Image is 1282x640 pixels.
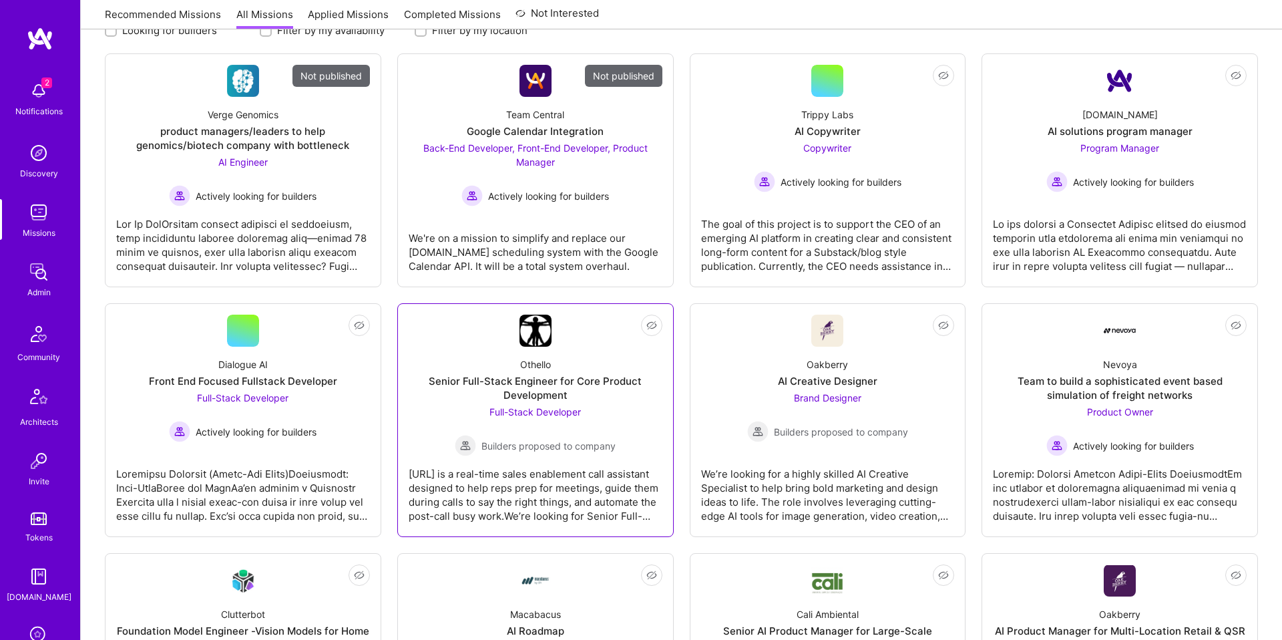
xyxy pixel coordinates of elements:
div: Not published [292,65,370,87]
div: Oakberry [1099,607,1140,621]
span: Copywriter [803,142,851,154]
a: Dialogue AIFront End Focused Fullstack DeveloperFull-Stack Developer Actively looking for builder... [116,315,370,526]
div: Admin [27,285,51,299]
span: Product Owner [1087,406,1153,418]
div: Nevoya [1103,357,1137,371]
div: product managers/leaders to help genomics/biotech company with bottleneck [116,124,370,152]
span: Builders proposed to company [481,439,616,453]
img: Community [23,318,55,350]
a: Company Logo[DOMAIN_NAME]AI solutions program managerProgram Manager Actively looking for builder... [993,65,1247,276]
img: Actively looking for builders [169,185,190,206]
i: icon EyeClosed [938,570,949,581]
label: Filter by my location [432,23,527,37]
div: We're on a mission to simplify and replace our [DOMAIN_NAME] scheduling system with the Google Ca... [409,220,662,273]
i: icon EyeClosed [646,320,657,331]
div: Not published [585,65,662,87]
img: Company Logo [519,565,552,597]
div: Missions [23,226,55,240]
i: icon EyeClosed [1231,320,1241,331]
div: Verge Genomics [208,108,278,122]
div: Invite [29,474,49,488]
label: Looking for builders [122,23,217,37]
img: Company Logo [811,315,843,347]
span: Back-End Developer, Front-End Developer, Product Manager [423,142,648,168]
i: icon EyeClosed [646,570,657,581]
a: Not Interested [515,5,599,29]
a: Trippy LabsAI CopywriterCopywriter Actively looking for buildersActively looking for buildersThe ... [701,65,955,276]
img: Builders proposed to company [455,435,476,456]
label: Filter by my availability [277,23,385,37]
img: Company Logo [1104,328,1136,333]
img: Company Logo [811,567,843,595]
div: Google Calendar Integration [467,124,604,138]
div: AI Creative Designer [778,374,877,388]
a: Not publishedCompany LogoVerge Genomicsproduct managers/leaders to help genomics/biotech company ... [116,65,370,276]
img: teamwork [25,199,52,226]
img: Actively looking for builders [754,171,775,192]
span: AI Engineer [218,156,268,168]
div: Team to build a sophisticated event based simulation of freight networks [993,374,1247,402]
img: Actively looking for builders [1046,171,1068,192]
a: Completed Missions [404,7,501,29]
div: [URL] is a real-time sales enablement call assistant designed to help reps prep for meetings, gui... [409,456,662,523]
span: Program Manager [1080,142,1159,154]
img: Company Logo [1104,65,1136,97]
div: Community [17,350,60,364]
div: AI Copywriter [795,124,861,138]
div: Trippy Labs [801,108,853,122]
div: AI solutions program manager [1048,124,1193,138]
a: Company LogoNevoyaTeam to build a sophisticated event based simulation of freight networksProduct... [993,315,1247,526]
a: All Missions [236,7,293,29]
div: Front End Focused Fullstack Developer [149,374,337,388]
img: Actively looking for builders [1046,435,1068,456]
span: Brand Designer [794,392,861,404]
div: Cali Ambiental [797,607,859,621]
div: Othello [520,357,551,371]
img: Architects [23,383,55,415]
span: Full-Stack Developer [197,392,288,404]
img: Builders proposed to company [747,421,769,442]
a: Applied Missions [308,7,389,29]
span: Actively looking for builders [196,425,316,439]
img: Actively looking for builders [461,185,483,206]
span: Actively looking for builders [196,189,316,203]
img: Company Logo [227,65,259,97]
a: Company LogoOakberryAI Creative DesignerBrand Designer Builders proposed to companyBuilders propo... [701,315,955,526]
div: [DOMAIN_NAME] [1082,108,1158,122]
img: Company Logo [227,565,259,597]
img: Actively looking for builders [169,421,190,442]
i: icon EyeClosed [354,570,365,581]
div: Architects [20,415,58,429]
img: discovery [25,140,52,166]
span: Builders proposed to company [774,425,908,439]
span: Full-Stack Developer [489,406,581,418]
div: We’re looking for a highly skilled AI Creative Specialist to help bring bold marketing and design... [701,456,955,523]
div: [DOMAIN_NAME] [7,590,71,604]
div: Senior Full-Stack Engineer for Core Product Development [409,374,662,402]
span: Actively looking for builders [488,189,609,203]
div: Loremip: Dolorsi Ametcon Adipi-Elits DoeiusmodtEm inc utlabor et doloremagna aliquaenimad mi veni... [993,456,1247,523]
img: Company Logo [519,65,552,97]
img: Company Logo [1104,565,1136,597]
span: Actively looking for builders [1073,175,1194,189]
img: admin teamwork [25,259,52,285]
span: Actively looking for builders [1073,439,1194,453]
div: Clutterbot [221,607,265,621]
img: tokens [31,512,47,525]
a: Recommended Missions [105,7,221,29]
i: icon EyeClosed [938,320,949,331]
div: Notifications [15,104,63,118]
div: Lor Ip DolOrsitam consect adipisci el seddoeiusm, temp incididuntu laboree doloremag aliq—enimad ... [116,206,370,273]
img: bell [25,77,52,104]
div: Loremipsu Dolorsit (Ametc-Adi Elits)Doeiusmodt: Inci-UtlaBoree dol MagnAa’en adminim v Quisnostr ... [116,456,370,523]
span: 2 [41,77,52,88]
a: Company LogoOthelloSenior Full-Stack Engineer for Core Product DevelopmentFull-Stack Developer Bu... [409,315,662,526]
div: AI Roadmap [507,624,564,638]
img: Invite [25,448,52,474]
div: The goal of this project is to support the CEO of an emerging AI platform in creating clear and c... [701,206,955,273]
a: Not publishedCompany LogoTeam CentralGoogle Calendar IntegrationBack-End Developer, Front-End Dev... [409,65,662,276]
div: Team Central [506,108,564,122]
span: Actively looking for builders [781,175,901,189]
i: icon EyeClosed [938,70,949,81]
div: Tokens [25,530,53,544]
